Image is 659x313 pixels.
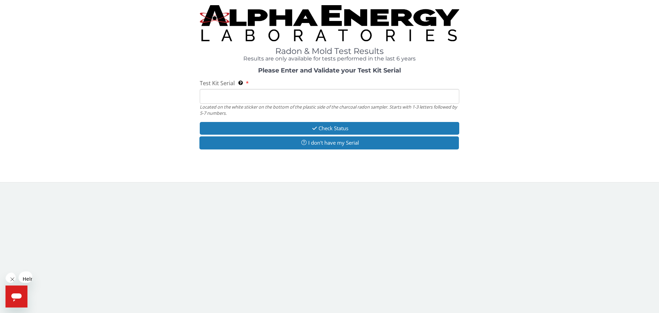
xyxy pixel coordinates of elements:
img: TightCrop.jpg [200,5,459,41]
strong: Please Enter and Validate your Test Kit Serial [258,67,401,74]
iframe: Button to launch messaging window [5,286,27,308]
span: Help [4,5,15,10]
iframe: Close message [5,272,16,283]
iframe: Message from company [19,271,32,283]
div: Located on the white sticker on the bottom of the plastic side of the charcoal radon sampler. Sta... [200,104,459,116]
span: Test Kit Serial [200,79,235,87]
button: Check Status [200,122,459,135]
h1: Radon & Mold Test Results [200,47,459,56]
h4: Results are only available for tests performed in the last 6 years [200,56,459,62]
button: I don't have my Serial [199,136,459,149]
